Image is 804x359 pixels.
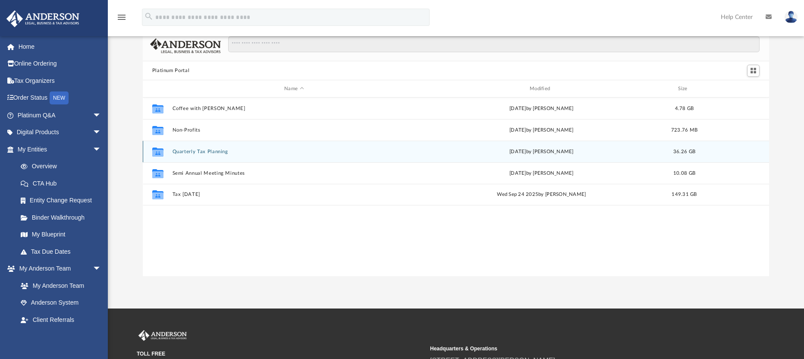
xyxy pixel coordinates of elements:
i: search [144,12,154,21]
div: [DATE] by [PERSON_NAME] [420,170,663,177]
i: menu [116,12,127,22]
a: Platinum Q&Aarrow_drop_down [6,107,114,124]
a: Order StatusNEW [6,89,114,107]
div: id [146,85,168,93]
img: Anderson Advisors Platinum Portal [137,330,188,341]
a: menu [116,16,127,22]
div: [DATE] by [PERSON_NAME] [420,126,663,134]
input: Search files and folders [228,36,760,53]
a: Anderson System [12,294,110,312]
div: id [705,85,766,93]
button: Platinum Portal [152,67,190,75]
div: Wed Sep 24 2025 by [PERSON_NAME] [420,191,663,198]
img: Anderson Advisors Platinum Portal [4,10,82,27]
div: [DATE] by [PERSON_NAME] [420,105,663,113]
a: Binder Walkthrough [12,209,114,226]
a: Client Referrals [12,311,110,328]
a: My Entitiesarrow_drop_down [6,141,114,158]
a: Digital Productsarrow_drop_down [6,124,114,141]
img: User Pic [785,11,798,23]
span: 36.26 GB [673,149,695,154]
div: [DATE] by [PERSON_NAME] [420,148,663,156]
a: CTA Hub [12,175,114,192]
button: Non-Profits [172,127,416,133]
span: arrow_drop_down [93,124,110,142]
span: arrow_drop_down [93,141,110,158]
span: arrow_drop_down [93,107,110,124]
a: Tax Due Dates [12,243,114,260]
span: 10.08 GB [673,171,695,176]
a: My Anderson Team [12,277,106,294]
small: Headquarters & Operations [430,345,717,353]
span: arrow_drop_down [93,260,110,278]
div: NEW [50,91,69,104]
a: My Blueprint [12,226,110,243]
a: Tax Organizers [6,72,114,89]
span: arrow_drop_down [93,328,110,346]
a: Overview [12,158,114,175]
a: Online Ordering [6,55,114,72]
a: Home [6,38,114,55]
button: Switch to Grid View [747,65,760,77]
button: Semi Annual Meeting Minutes [172,170,416,176]
a: My Anderson Teamarrow_drop_down [6,260,110,277]
a: Entity Change Request [12,192,114,209]
div: grid [143,98,769,276]
a: My Documentsarrow_drop_down [6,328,110,346]
button: Tax [DATE] [172,192,416,197]
small: TOLL FREE [137,350,424,358]
div: Modified [419,85,663,93]
span: 4.78 GB [675,106,694,111]
span: 723.76 MB [671,128,697,132]
div: Name [172,85,415,93]
div: Size [667,85,701,93]
button: Quarterly Tax Planning [172,149,416,154]
span: 149.31 GB [672,192,697,197]
button: Coffee with [PERSON_NAME] [172,106,416,111]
